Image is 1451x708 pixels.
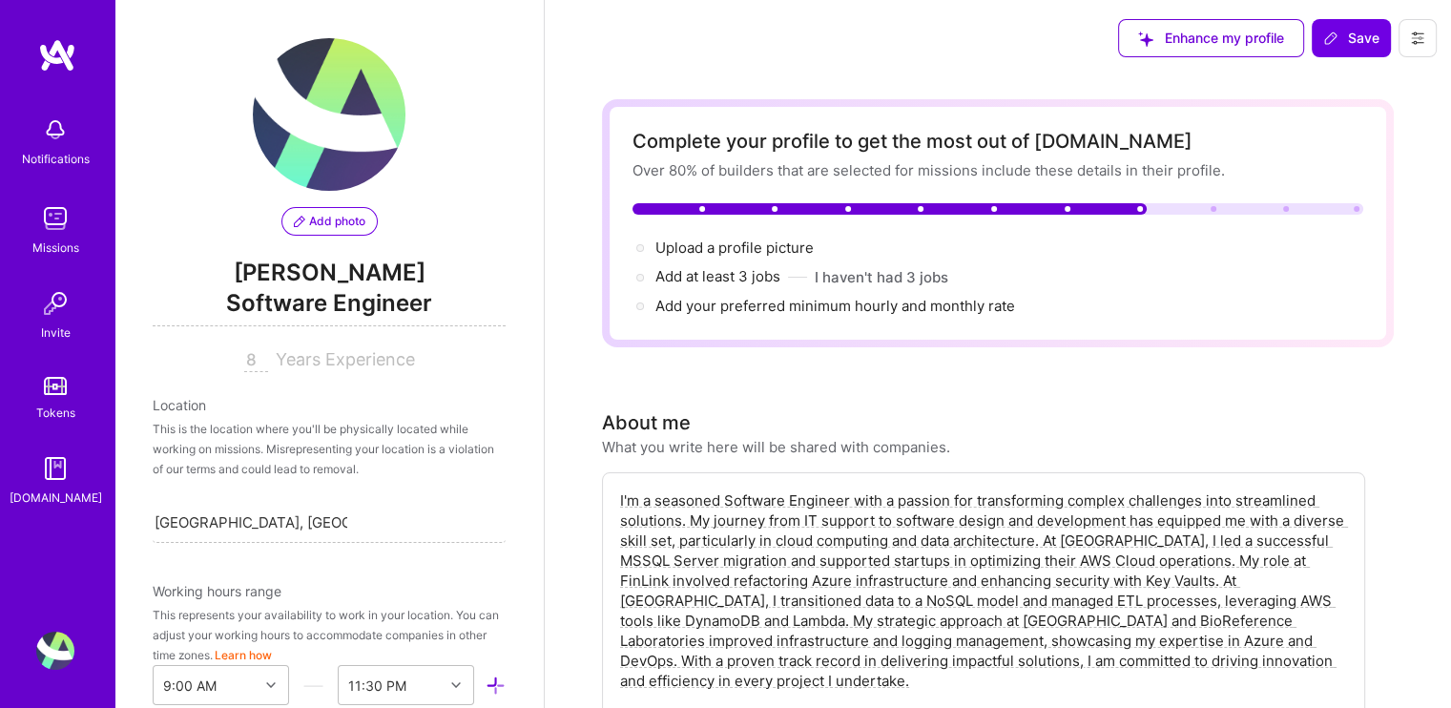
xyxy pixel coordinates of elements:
div: [DOMAIN_NAME] [10,488,102,508]
img: bell [36,111,74,149]
span: Upload a profile picture [655,239,814,257]
img: guide book [36,449,74,488]
div: Missions [32,238,79,258]
button: I haven't had 3 jobs [815,267,948,287]
i: icon Chevron [451,680,461,690]
button: Save [1312,19,1391,57]
div: What you write here will be shared with companies. [602,437,950,457]
img: logo [38,38,76,73]
textarea: I'm a seasoned Software Engineer with a passion for transforming complex challenges into streamli... [618,489,1349,693]
div: Invite [41,323,71,343]
i: icon Chevron [266,680,276,690]
img: tokens [44,377,67,395]
span: [PERSON_NAME] [153,259,506,287]
div: This represents your availability to work in your location. You can adjust your working hours to ... [153,605,506,665]
span: Add your preferred minimum hourly and monthly rate [655,297,1015,315]
div: 11:30 PM [348,676,406,696]
i: icon PencilPurple [294,216,305,227]
button: Add photo [281,207,378,236]
span: Add photo [294,213,365,230]
div: Notifications [22,149,90,169]
span: Save [1323,29,1379,48]
button: Learn how [215,645,272,665]
img: teamwork [36,199,74,238]
span: Years Experience [276,349,415,369]
a: User Avatar [31,632,79,670]
div: Over 80% of builders that are selected for missions include these details in their profile. [632,160,1363,180]
input: XX [244,349,268,372]
img: User Avatar [36,632,74,670]
div: Tokens [36,403,75,423]
span: Working hours range [153,583,281,599]
div: 9:00 AM [163,676,217,696]
div: Complete your profile to get the most out of [DOMAIN_NAME] [632,130,1363,153]
div: About me [602,408,691,437]
div: This is the location where you'll be physically located while working on missions. Misrepresentin... [153,419,506,479]
i: icon HorizontalInLineDivider [303,676,323,696]
img: Invite [36,284,74,323]
div: Location [153,395,506,415]
span: Software Engineer [153,287,506,326]
span: Add at least 3 jobs [655,267,780,285]
img: User Avatar [253,38,405,191]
